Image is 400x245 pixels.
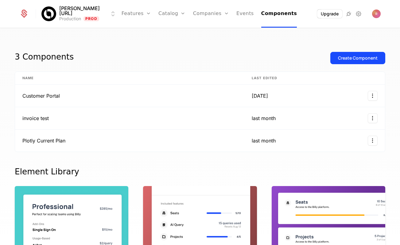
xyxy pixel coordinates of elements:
[15,167,385,177] div: Element Library
[252,137,280,144] div: last month
[252,92,280,99] div: [DATE]
[59,6,103,16] span: [PERSON_NAME][URL]
[15,72,244,85] th: Name
[15,85,244,107] td: Customer Portal
[330,52,385,64] button: Create Component
[244,72,287,85] th: Last edited
[368,136,378,146] button: Select action
[15,52,74,64] div: 3 Components
[368,91,378,101] button: Select action
[372,10,381,18] img: Ryan
[372,10,381,18] button: Open user button
[41,6,56,21] img: Billy.ai
[15,107,244,130] td: invoice test
[368,113,378,123] button: Select action
[15,130,244,152] td: Plotly Current Plan
[338,55,378,61] div: Create Component
[59,16,81,22] div: Production
[83,16,99,21] span: Prod
[43,6,117,22] button: Select environment
[345,10,352,17] a: Integrations
[252,115,280,122] div: last month
[317,10,342,18] button: Upgrade
[355,10,362,17] a: Settings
